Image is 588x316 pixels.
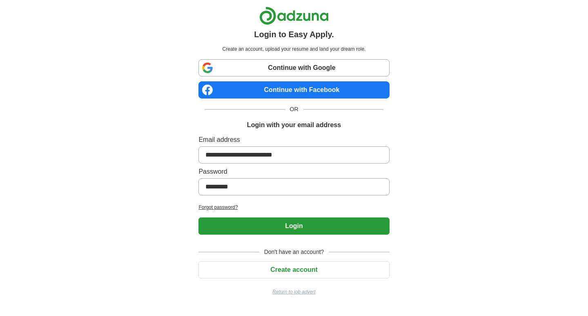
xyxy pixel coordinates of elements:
[198,288,389,296] a: Return to job advert
[259,7,329,25] img: Adzuna logo
[198,135,389,145] label: Email address
[198,59,389,76] a: Continue with Google
[285,105,303,114] span: OR
[259,248,329,256] span: Don't have an account?
[198,81,389,99] a: Continue with Facebook
[254,28,334,40] h1: Login to Easy Apply.
[198,167,389,177] label: Password
[198,266,389,273] a: Create account
[198,261,389,278] button: Create account
[198,217,389,235] button: Login
[247,120,341,130] h1: Login with your email address
[198,204,389,211] a: Forgot password?
[200,45,388,53] p: Create an account, upload your resume and land your dream role.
